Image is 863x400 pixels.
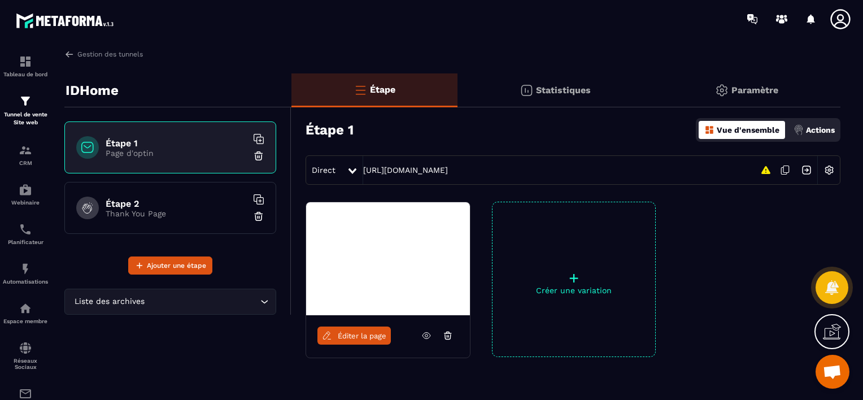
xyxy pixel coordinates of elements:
img: social-network [19,341,32,355]
a: automationsautomationsEspace membre [3,293,48,333]
img: logo [16,10,117,31]
a: Éditer la page [317,327,391,345]
a: automationsautomationsWebinaire [3,175,48,214]
p: Actions [806,125,835,134]
p: Tableau de bord [3,71,48,77]
a: Gestion des tunnels [64,49,143,59]
a: automationsautomationsAutomatisations [3,254,48,293]
img: trash [253,211,264,222]
a: social-networksocial-networkRéseaux Sociaux [3,333,48,379]
p: Vue d'ensemble [717,125,779,134]
img: scheduler [19,223,32,236]
span: Ajouter une étape [147,260,206,271]
p: IDHome [66,79,119,102]
a: formationformationCRM [3,135,48,175]
img: stats.20deebd0.svg [520,84,533,97]
input: Search for option [147,295,258,308]
img: formation [19,94,32,108]
p: Page d'optin [106,149,247,158]
span: Éditer la page [338,332,386,340]
img: trash [253,150,264,162]
img: setting-gr.5f69749f.svg [715,84,729,97]
img: automations [19,262,32,276]
p: + [492,270,655,286]
p: Espace membre [3,318,48,324]
img: bars-o.4a397970.svg [354,83,367,97]
p: Automatisations [3,279,48,285]
img: image [306,202,470,315]
img: setting-w.858f3a88.svg [818,159,840,181]
p: Paramètre [731,85,778,95]
div: Ouvrir le chat [816,355,849,389]
p: Créer une variation [492,286,655,295]
button: Ajouter une étape [128,256,212,275]
img: automations [19,302,32,315]
a: schedulerschedulerPlanificateur [3,214,48,254]
p: Planificateur [3,239,48,245]
h6: Étape 1 [106,138,247,149]
p: Thank You Page [106,209,247,218]
p: CRM [3,160,48,166]
a: formationformationTunnel de vente Site web [3,86,48,135]
h6: Étape 2 [106,198,247,209]
img: arrow [64,49,75,59]
a: formationformationTableau de bord [3,46,48,86]
p: Tunnel de vente Site web [3,111,48,127]
img: dashboard-orange.40269519.svg [704,125,714,135]
img: automations [19,183,32,197]
div: Search for option [64,289,276,315]
a: [URL][DOMAIN_NAME] [363,166,448,175]
p: Statistiques [536,85,591,95]
p: Réseaux Sociaux [3,358,48,370]
img: arrow-next.bcc2205e.svg [796,159,817,181]
span: Liste des archives [72,295,147,308]
p: Webinaire [3,199,48,206]
p: Étape [370,84,395,95]
h3: Étape 1 [306,122,354,138]
img: formation [19,144,32,157]
span: Direct [312,166,335,175]
img: formation [19,55,32,68]
img: actions.d6e523a2.png [794,125,804,135]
